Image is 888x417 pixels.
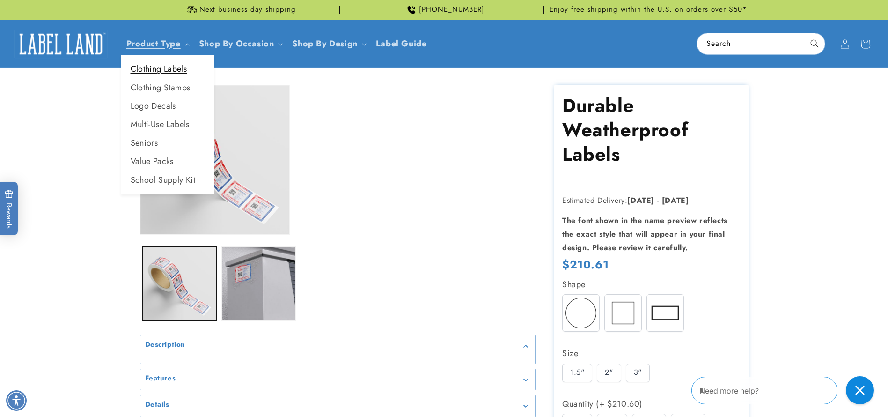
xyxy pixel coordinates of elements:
[121,97,214,115] a: Logo Decals
[562,364,592,382] div: 1.5"
[121,60,214,78] a: Clothing Labels
[145,400,169,410] h2: Details
[562,257,609,272] span: $210.61
[145,374,176,383] h2: Features
[376,38,427,49] span: Label Guide
[121,134,214,152] a: Seniors
[804,33,825,54] button: Search
[550,5,747,15] span: Enjoy free shipping within the U.S. on orders over $50*
[199,38,274,49] span: Shop By Occasion
[6,390,27,411] div: Accessibility Menu
[626,364,650,382] div: 3"
[370,33,433,55] a: Label Guide
[121,79,214,97] a: Clothing Stamps
[121,171,214,189] a: School Supply Kit
[562,215,727,253] strong: The font shown in the name preview reflects the exact style that will appear in your final design...
[563,295,599,331] img: Round
[14,30,108,59] img: Label Land
[142,246,217,321] button: Load image 1 in gallery view
[126,37,181,50] a: Product Type
[647,295,683,331] img: Rectangle
[594,396,643,411] span: (+ $210.60)
[221,246,296,321] button: Load image 2 in gallery view
[562,93,740,166] h1: Durable Weatherproof Labels
[691,373,879,408] iframe: Gorgias Floating Chat
[121,115,214,134] a: Multi-Use Labels
[627,195,654,206] strong: [DATE]
[657,195,660,206] strong: -
[292,37,357,50] a: Shop By Design
[145,340,186,350] h2: Description
[193,33,287,55] summary: Shop By Occasion
[11,26,111,62] a: Label Land
[199,5,296,15] span: Next business day shipping
[562,396,740,411] div: Quantity
[562,194,740,208] p: Estimated Delivery:
[121,33,193,55] summary: Product Type
[5,190,14,229] span: Rewards
[286,33,370,55] summary: Shop By Design
[140,335,535,357] summary: Description
[562,346,740,361] div: Size
[419,5,484,15] span: [PHONE_NUMBER]
[605,295,641,331] img: Square
[562,277,740,292] div: Shape
[140,395,535,417] summary: Details
[121,152,214,171] a: Value Packs
[597,364,621,382] div: 2"
[662,195,689,206] strong: [DATE]
[140,369,535,390] summary: Features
